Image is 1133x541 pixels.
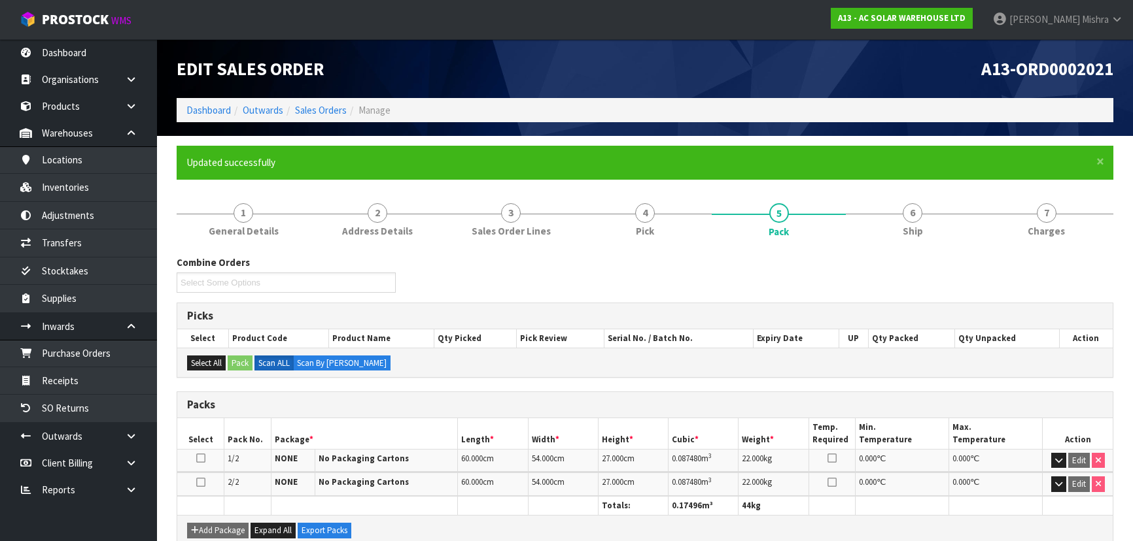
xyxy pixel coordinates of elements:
span: [PERSON_NAME] [1009,13,1080,25]
span: 0.087480 [672,476,701,487]
span: Pick [636,224,654,238]
span: × [1096,152,1104,171]
span: 44 [742,500,751,511]
strong: NONE [275,476,298,487]
a: Sales Orders [295,104,347,116]
span: 0.000 [859,476,877,487]
th: Min. Temperature [856,418,949,449]
span: General Details [209,224,279,238]
th: Qty Unpacked [955,329,1060,348]
img: cube-alt.png [20,11,36,27]
th: Qty Picked [434,329,517,348]
sup: 3 [708,476,712,484]
th: Select [177,418,224,449]
td: cm [598,449,668,472]
span: 27.000 [602,453,623,464]
td: kg [739,472,809,495]
span: Ship [903,224,923,238]
span: 60.000 [461,453,483,464]
th: UP [839,329,868,348]
h3: Packs [187,399,1103,411]
th: Pick Review [517,329,604,348]
a: A13 - AC SOLAR WAREHOUSE LTD [831,8,973,29]
label: Scan ALL [254,355,294,371]
th: Action [1043,418,1113,449]
span: 22.000 [742,476,763,487]
td: cm [458,449,528,472]
strong: A13 - AC SOLAR WAREHOUSE LTD [838,12,966,24]
button: Add Package [187,523,249,538]
td: cm [528,449,598,472]
th: Qty Packed [868,329,954,348]
td: m [669,449,739,472]
th: Totals: [598,496,668,515]
span: 0.000 [952,476,970,487]
span: 1/2 [228,453,239,464]
span: 0.087480 [672,453,701,464]
th: Max. Temperature [949,418,1043,449]
th: Height [598,418,668,449]
td: cm [598,472,668,495]
span: 1 [234,203,253,223]
span: 0.000 [859,453,877,464]
th: Expiry Date [753,329,839,348]
th: Temp. Required [809,418,856,449]
span: 7 [1037,203,1056,223]
span: Edit Sales Order [177,57,324,80]
th: kg [739,496,809,515]
th: Action [1059,329,1113,348]
span: Expand All [254,525,292,536]
span: Address Details [342,224,413,238]
th: m³ [669,496,739,515]
span: Sales Order Lines [472,224,551,238]
span: 3 [501,203,521,223]
span: 6 [903,203,922,223]
th: Cubic [669,418,739,449]
span: 0.17496 [672,500,702,511]
span: 22.000 [742,453,763,464]
span: 2/2 [228,476,239,487]
a: Outwards [243,104,283,116]
span: 27.000 [602,476,623,487]
strong: No Packaging Cartons [319,476,409,487]
label: Scan By [PERSON_NAME] [293,355,391,371]
td: ℃ [949,449,1043,472]
small: WMS [111,14,131,27]
th: Package [271,418,458,449]
button: Pack [228,355,253,371]
span: ProStock [42,11,109,28]
strong: NONE [275,453,298,464]
th: Weight [739,418,809,449]
th: Product Name [329,329,434,348]
button: Export Packs [298,523,351,538]
button: Edit [1068,476,1090,492]
span: 4 [635,203,655,223]
td: kg [739,449,809,472]
span: Charges [1028,224,1065,238]
th: Length [458,418,528,449]
td: cm [528,472,598,495]
button: Edit [1068,453,1090,468]
span: 0.000 [952,453,970,464]
span: Updated successfully [186,156,275,169]
button: Select All [187,355,226,371]
th: Width [528,418,598,449]
a: Dashboard [186,104,231,116]
td: ℃ [856,449,949,472]
span: 5 [769,203,789,223]
h3: Picks [187,310,1103,322]
strong: No Packaging Cartons [319,453,409,464]
span: 60.000 [461,476,483,487]
span: 54.000 [532,476,553,487]
span: 2 [368,203,387,223]
th: Pack No. [224,418,271,449]
span: Pack [769,225,789,238]
span: Manage [358,104,391,116]
sup: 3 [708,451,712,460]
label: Combine Orders [177,255,250,269]
td: m [669,472,739,495]
th: Serial No. / Batch No. [604,329,754,348]
td: ℃ [856,472,949,495]
td: ℃ [949,472,1043,495]
span: Mishra [1082,13,1109,25]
